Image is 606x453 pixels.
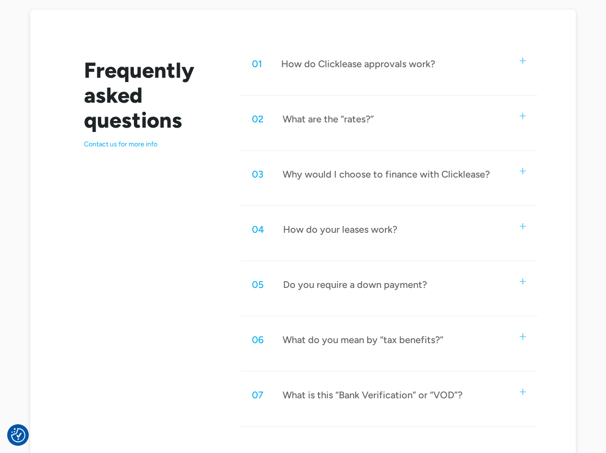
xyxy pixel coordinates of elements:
[11,428,25,442] button: Consent Preferences
[283,223,397,236] div: How do your leases work?
[520,278,526,285] img: small plus
[283,278,427,291] div: Do you require a down payment?
[283,334,443,346] div: What do you mean by “tax benefits?”
[252,278,264,291] div: 05
[283,113,374,125] div: What are the “rates?”
[252,334,263,346] div: 06
[283,168,490,180] div: Why would I choose to finance with Clicklease?
[84,58,217,132] h2: Frequently asked questions
[252,168,263,180] div: 03
[84,140,217,149] p: Contact us for more info
[252,389,263,401] div: 07
[252,58,262,70] div: 01
[252,223,264,236] div: 04
[520,113,526,119] img: small plus
[283,389,463,401] div: What is this “Bank Verification” or “VOD”?
[11,428,25,442] img: Revisit consent button
[520,223,526,229] img: small plus
[281,58,435,70] div: How do Clicklease approvals work?
[520,168,526,174] img: small plus
[520,58,526,64] img: small plus
[252,113,263,125] div: 02
[520,389,526,395] img: small plus
[520,334,526,340] img: small plus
